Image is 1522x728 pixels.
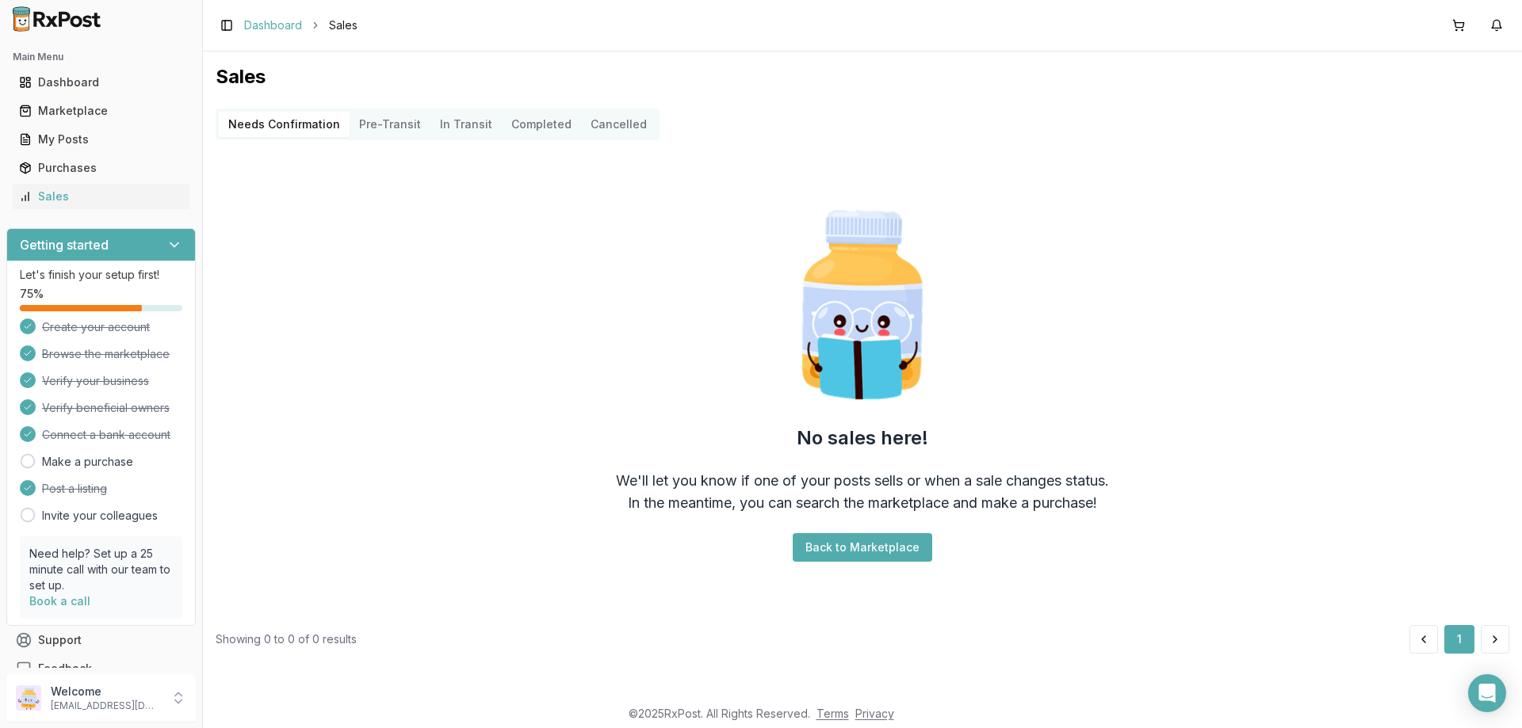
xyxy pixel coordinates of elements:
p: Need help? Set up a 25 minute call with our team to set up. [29,546,173,593]
button: Dashboard [6,70,196,95]
a: My Posts [13,125,189,154]
a: Sales [13,182,189,211]
button: Needs Confirmation [219,112,350,137]
button: Pre-Transit [350,112,430,137]
p: [EMAIL_ADDRESS][DOMAIN_NAME] [51,699,161,712]
a: Terms [816,707,849,720]
button: Support [6,626,196,654]
button: Completed [502,112,581,137]
span: Create your account [42,319,150,335]
button: Feedback [6,654,196,683]
div: Showing 0 to 0 of 0 results [216,631,357,647]
img: Smart Pill Bottle [761,204,964,406]
span: 75 % [20,286,44,302]
h1: Sales [216,64,1509,90]
button: Back to Marketplace [793,533,932,562]
a: Dashboard [13,68,189,97]
p: Let's finish your setup first! [20,267,182,283]
button: Marketplace [6,98,196,124]
span: Sales [329,17,358,33]
button: Sales [6,184,196,209]
div: Open Intercom Messenger [1468,674,1506,712]
button: In Transit [430,112,502,137]
a: Make a purchase [42,454,133,470]
a: Purchases [13,154,189,182]
button: 1 [1444,625,1474,654]
button: My Posts [6,127,196,152]
a: Book a call [29,594,90,608]
a: Privacy [855,707,894,720]
span: Verify beneficial owners [42,400,170,416]
span: Browse the marketplace [42,346,170,362]
nav: breadcrumb [244,17,358,33]
a: Invite your colleagues [42,508,158,524]
button: Purchases [6,155,196,181]
span: Post a listing [42,481,107,497]
div: Sales [19,189,183,204]
div: We'll let you know if one of your posts sells or when a sale changes status. [616,470,1109,492]
a: Dashboard [244,17,302,33]
a: Marketplace [13,97,189,125]
div: Marketplace [19,103,183,119]
div: Dashboard [19,74,183,90]
button: Cancelled [581,112,656,137]
img: User avatar [16,685,41,711]
span: Connect a bank account [42,427,170,443]
img: RxPost Logo [6,6,108,32]
p: Welcome [51,684,161,699]
h2: No sales here! [797,425,928,451]
span: Feedback [38,661,92,677]
h2: Main Menu [13,51,189,63]
h3: Getting started [20,235,109,254]
span: Verify your business [42,373,149,389]
div: Purchases [19,160,183,176]
div: In the meantime, you can search the marketplace and make a purchase! [628,492,1097,514]
div: My Posts [19,131,183,147]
